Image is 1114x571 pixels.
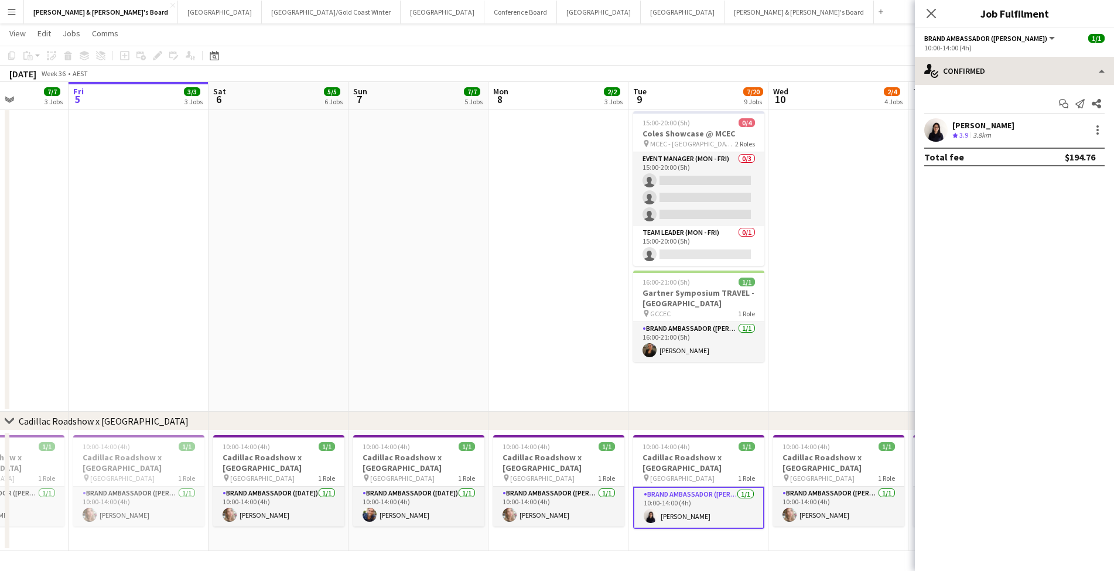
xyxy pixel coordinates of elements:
span: 1/1 [179,442,195,451]
span: Jobs [63,28,80,39]
span: 10:00-14:00 (4h) [223,442,270,451]
span: 11 [911,93,928,106]
app-card-role: Brand Ambassador ([PERSON_NAME])1/110:00-14:00 (4h)[PERSON_NAME] [493,487,624,526]
span: 1 Role [878,474,895,483]
a: Jobs [58,26,85,41]
app-job-card: 10:00-14:00 (4h)1/1Cadillac Roadshow x [GEOGRAPHIC_DATA] [GEOGRAPHIC_DATA]1 RoleBrand Ambassador ... [913,435,1044,526]
div: AEST [73,69,88,78]
h3: Cadillac Roadshow x [GEOGRAPHIC_DATA] [773,452,904,473]
app-job-card: 10:00-14:00 (4h)1/1Cadillac Roadshow x [GEOGRAPHIC_DATA] [GEOGRAPHIC_DATA]1 RoleBrand Ambassador ... [633,435,764,529]
div: 6 Jobs [324,97,343,106]
h3: Gartner Symposium TRAVEL - [GEOGRAPHIC_DATA] [633,288,764,309]
app-card-role: Brand Ambassador ([PERSON_NAME])1/110:00-14:00 (4h)[PERSON_NAME] [773,487,904,526]
app-card-role: Event Manager (Mon - Fri)0/315:00-20:00 (5h) [633,152,764,226]
span: 1/1 [879,442,895,451]
h3: Cadillac Roadshow x [GEOGRAPHIC_DATA] [73,452,204,473]
span: Mon [493,86,508,97]
span: MCEC - [GEOGRAPHIC_DATA] [650,139,735,148]
span: 2/2 [604,87,620,96]
button: [GEOGRAPHIC_DATA]/Gold Coast Winter [262,1,401,23]
div: 16:00-21:00 (5h)1/1Gartner Symposium TRAVEL - [GEOGRAPHIC_DATA] GCCEC1 RoleBrand Ambassador ([PER... [633,271,764,362]
div: Confirmed [915,57,1114,85]
span: 5 [71,93,84,106]
span: 0/4 [739,118,755,127]
div: 3 Jobs [604,97,623,106]
h3: Cadillac Roadshow x [GEOGRAPHIC_DATA] [913,452,1044,473]
span: 7/20 [743,87,763,96]
span: 1/1 [599,442,615,451]
button: [PERSON_NAME] & [PERSON_NAME]'s Board [24,1,178,23]
span: Comms [92,28,118,39]
span: 10 [771,93,788,106]
app-card-role: Team Leader (Mon - Fri)0/115:00-20:00 (5h) [633,226,764,266]
span: 9 [631,93,647,106]
button: [GEOGRAPHIC_DATA] [401,1,484,23]
span: 1/1 [739,442,755,451]
a: Comms [87,26,123,41]
span: Wed [773,86,788,97]
span: 1 Role [38,474,55,483]
span: Edit [37,28,51,39]
app-card-role: Brand Ambassador ([PERSON_NAME])1/110:00-14:00 (4h)[PERSON_NAME] [633,487,764,529]
app-card-role: Brand Ambassador ([PERSON_NAME])1/116:00-21:00 (5h)[PERSON_NAME] [633,322,764,362]
span: 8 [491,93,508,106]
div: $194.76 [1065,151,1095,163]
span: 10:00-14:00 (4h) [83,442,130,451]
h3: Coles Showcase @ MCEC [633,128,764,139]
app-card-role: Brand Ambassador ([PERSON_NAME])1/110:00-14:00 (4h)[PERSON_NAME] [73,487,204,526]
span: [GEOGRAPHIC_DATA] [370,474,435,483]
div: 3 Jobs [45,97,63,106]
span: 2/4 [884,87,900,96]
div: 9 Jobs [744,97,763,106]
app-job-card: 10:00-14:00 (4h)1/1Cadillac Roadshow x [GEOGRAPHIC_DATA] [GEOGRAPHIC_DATA]1 RoleBrand Ambassador ... [493,435,624,526]
app-job-card: 10:00-14:00 (4h)1/1Cadillac Roadshow x [GEOGRAPHIC_DATA] [GEOGRAPHIC_DATA]1 RoleBrand Ambassador ... [773,435,904,526]
span: 3.9 [959,131,968,139]
span: 1/1 [1088,34,1105,43]
div: 10:00-14:00 (4h)1/1Cadillac Roadshow x [GEOGRAPHIC_DATA] [GEOGRAPHIC_DATA]1 RoleBrand Ambassador ... [353,435,484,526]
a: View [5,26,30,41]
span: 10:00-14:00 (4h) [363,442,410,451]
h3: Cadillac Roadshow x [GEOGRAPHIC_DATA] [353,452,484,473]
span: Brand Ambassador (Mon - Fri) [924,34,1047,43]
span: 1 Role [738,474,755,483]
span: Sun [353,86,367,97]
app-job-card: 10:00-14:00 (4h)1/1Cadillac Roadshow x [GEOGRAPHIC_DATA] [GEOGRAPHIC_DATA]1 RoleBrand Ambassador ... [213,435,344,526]
span: 1 Role [598,474,615,483]
app-card-role: Brand Ambassador ([PERSON_NAME])1/110:00-14:00 (4h)[PERSON_NAME] [913,487,1044,526]
span: [GEOGRAPHIC_DATA] [790,474,855,483]
span: 7/7 [44,87,60,96]
span: 10:00-14:00 (4h) [782,442,830,451]
h3: Cadillac Roadshow x [GEOGRAPHIC_DATA] [493,452,624,473]
span: 16:00-21:00 (5h) [643,278,690,286]
div: Total fee [924,151,964,163]
app-job-card: 15:00-20:00 (5h)0/4Coles Showcase @ MCEC MCEC - [GEOGRAPHIC_DATA]2 RolesEvent Manager (Mon - Fri)... [633,111,764,266]
a: Edit [33,26,56,41]
app-job-card: 10:00-14:00 (4h)1/1Cadillac Roadshow x [GEOGRAPHIC_DATA] [GEOGRAPHIC_DATA]1 RoleBrand Ambassador ... [73,435,204,526]
span: Thu [913,86,928,97]
span: 3/3 [184,87,200,96]
div: [PERSON_NAME] [952,120,1014,131]
div: 3.8km [971,131,993,141]
div: 4 Jobs [884,97,903,106]
button: [GEOGRAPHIC_DATA] [178,1,262,23]
span: 1/1 [319,442,335,451]
span: [GEOGRAPHIC_DATA] [90,474,155,483]
span: 1/1 [39,442,55,451]
span: 6 [211,93,226,106]
div: Cadillac Roadshow x [GEOGRAPHIC_DATA] [19,415,189,427]
h3: Job Fulfilment [915,6,1114,21]
app-card-role: Brand Ambassador ([DATE])1/110:00-14:00 (4h)[PERSON_NAME] [213,487,344,526]
span: 7 [351,93,367,106]
span: 10:00-14:00 (4h) [643,442,690,451]
h3: Cadillac Roadshow x [GEOGRAPHIC_DATA] [633,452,764,473]
span: 1 Role [178,474,195,483]
span: Week 36 [39,69,68,78]
span: Tue [633,86,647,97]
span: 10:00-14:00 (4h) [503,442,550,451]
